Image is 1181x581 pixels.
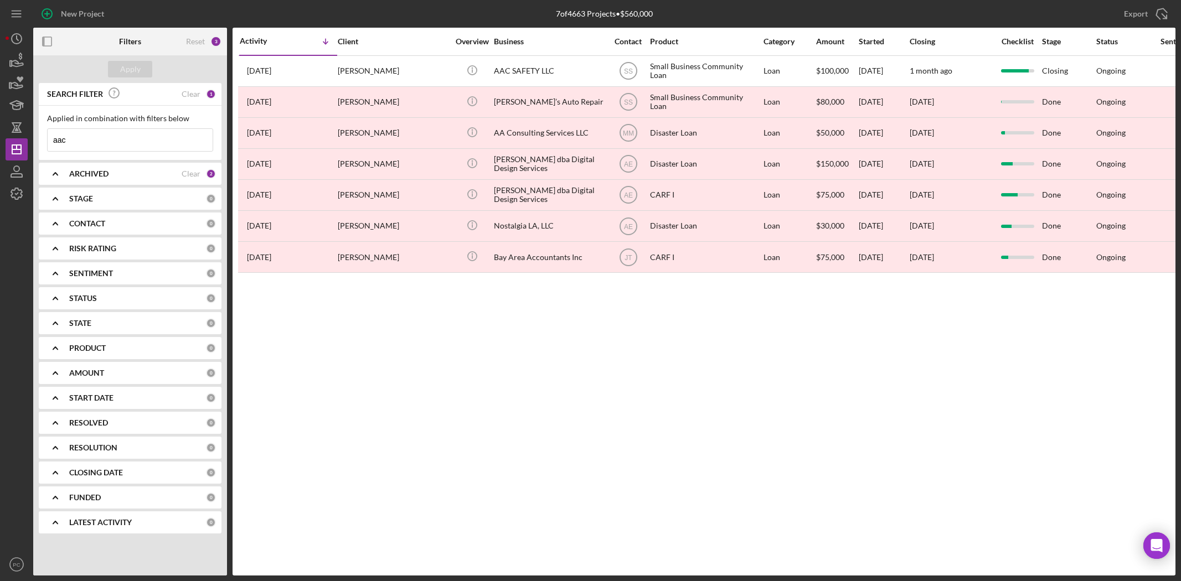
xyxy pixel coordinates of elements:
[816,242,858,272] div: $75,000
[650,211,761,241] div: Disaster Loan
[1096,190,1126,199] div: Ongoing
[338,87,448,117] div: [PERSON_NAME]
[494,242,605,272] div: Bay Area Accountants Inc
[1124,3,1148,25] div: Export
[69,319,91,328] b: STATE
[494,118,605,148] div: AA Consulting Services LLC
[338,180,448,210] div: [PERSON_NAME]
[910,252,934,262] time: [DATE]
[494,211,605,241] div: Nostalgia LA, LLC
[206,318,216,328] div: 0
[247,190,271,199] time: 2022-10-12 09:42
[859,87,909,117] div: [DATE]
[859,118,909,148] div: [DATE]
[1042,118,1095,148] div: Done
[1042,242,1095,272] div: Done
[764,180,815,210] div: Loan
[1096,159,1126,168] div: Ongoing
[1042,149,1095,179] div: Done
[816,180,858,210] div: $75,000
[910,97,934,106] time: [DATE]
[69,518,132,527] b: LATEST ACTIVITY
[206,243,216,253] div: 0
[338,211,448,241] div: [PERSON_NAME]
[859,211,909,241] div: [DATE]
[650,180,761,210] div: CARF I
[206,468,216,478] div: 0
[1096,97,1126,106] div: Ongoing
[623,160,632,168] text: AE
[859,37,909,46] div: Started
[247,159,271,168] time: 2022-10-28 14:40
[910,128,934,137] time: [DATE]
[186,37,205,46] div: Reset
[1096,128,1126,137] div: Ongoing
[764,37,815,46] div: Category
[623,129,634,137] text: MM
[625,253,632,261] text: JT
[69,194,93,203] b: STAGE
[240,37,288,45] div: Activity
[13,562,20,568] text: PC
[69,344,106,352] b: PRODUCT
[1042,56,1095,86] div: Closing
[6,553,28,575] button: PC
[69,269,113,278] b: SENTIMENT
[910,66,952,75] time: 1 month ago
[247,128,271,137] time: 2023-01-05 01:17
[206,194,216,204] div: 0
[206,517,216,527] div: 0
[338,37,448,46] div: Client
[1042,87,1095,117] div: Done
[1096,253,1126,262] div: Ongoing
[494,180,605,210] div: [PERSON_NAME] dba Digital Design Services
[859,180,909,210] div: [DATE]
[247,253,271,262] time: 2022-04-25 19:07
[994,37,1041,46] div: Checklist
[816,149,858,179] div: $150,000
[69,418,108,427] b: RESOLVED
[206,293,216,303] div: 0
[1042,211,1095,241] div: Done
[764,211,815,241] div: Loan
[494,87,605,117] div: [PERSON_NAME]’s Auto Repair
[816,56,858,86] div: $100,000
[910,190,934,199] time: [DATE]
[69,169,109,178] b: ARCHIVED
[1096,66,1126,75] div: Ongoing
[338,242,448,272] div: [PERSON_NAME]
[607,37,649,46] div: Contact
[910,159,934,168] time: [DATE]
[206,169,216,179] div: 2
[859,149,909,179] div: [DATE]
[494,56,605,86] div: AAC SAFETY LLC
[247,66,271,75] time: 2025-08-19 15:55
[650,242,761,272] div: CARF I
[1143,532,1170,559] div: Open Intercom Messenger
[1113,3,1175,25] button: Export
[623,222,632,230] text: AE
[69,219,105,228] b: CONTACT
[206,219,216,229] div: 0
[451,37,493,46] div: Overview
[69,369,104,377] b: AMOUNT
[816,211,858,241] div: $30,000
[206,89,216,99] div: 1
[69,393,114,402] b: START DATE
[206,368,216,378] div: 0
[1042,180,1095,210] div: Done
[650,118,761,148] div: Disaster Loan
[494,149,605,179] div: [PERSON_NAME] dba Digital Design Services
[206,492,216,502] div: 0
[69,443,117,452] b: RESOLUTION
[910,221,934,230] time: [DATE]
[206,418,216,428] div: 0
[206,343,216,353] div: 0
[764,56,815,86] div: Loan
[816,87,858,117] div: $80,000
[120,61,141,77] div: Apply
[210,36,221,47] div: 3
[338,149,448,179] div: [PERSON_NAME]
[119,37,141,46] b: Filters
[69,493,101,502] b: FUNDED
